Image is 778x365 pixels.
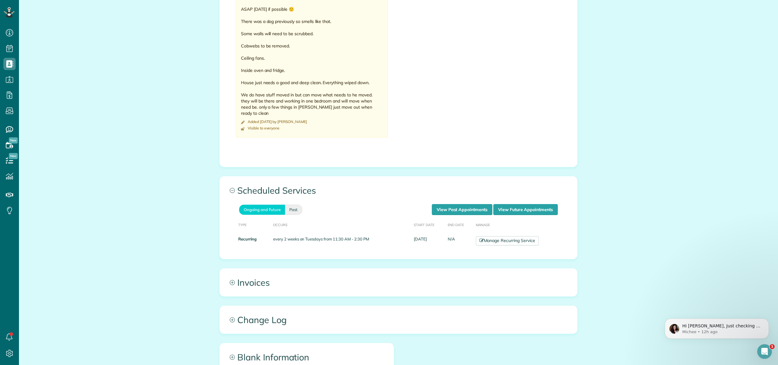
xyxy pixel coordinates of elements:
th: Type [229,215,271,234]
iframe: Intercom live chat [757,344,772,359]
time: Added [DATE] by [PERSON_NAME] [248,119,307,124]
div: Visible to everyone [248,126,280,131]
a: Ongoing and Future [239,205,285,215]
span: New [9,137,18,143]
th: Manage [473,215,568,234]
a: Invoices [220,269,577,296]
a: Change Log [220,306,577,333]
strong: Recurring [238,237,257,241]
a: View Past Appointments [432,204,492,215]
a: Scheduled Services [220,177,577,204]
iframe: Intercom notifications message [656,306,778,348]
th: End Date [445,215,473,234]
th: Occurs [271,215,411,234]
span: New [9,153,18,159]
td: N/A [445,234,473,248]
td: every 2 weeks on Tuesdays from 11:30 AM - 2:30 PM [271,234,411,248]
a: Past [285,205,302,215]
span: 1 [770,344,775,349]
th: Start Date [411,215,445,234]
td: [DATE] [411,234,445,248]
a: Manage Recurring Service [476,236,539,245]
a: View Future Appointments [493,204,558,215]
